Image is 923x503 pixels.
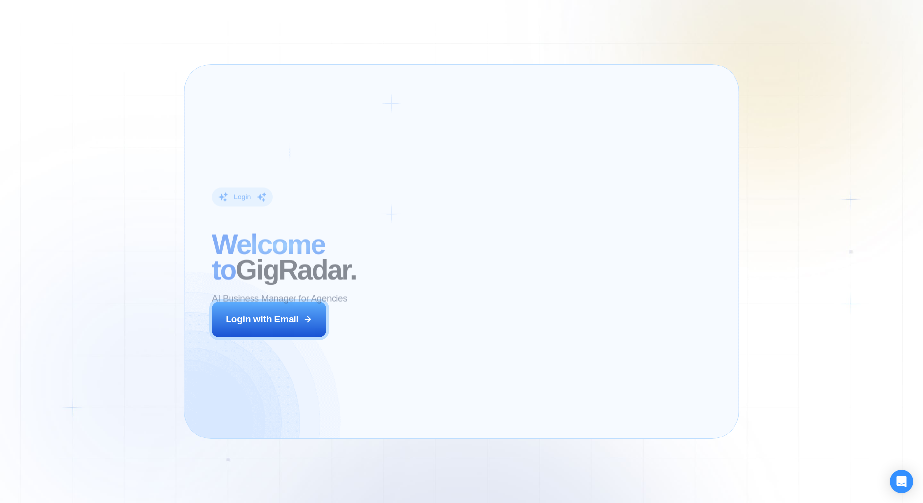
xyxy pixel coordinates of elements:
h2: ‍ GigRadar. [212,232,422,283]
div: Open Intercom Messenger [890,470,913,493]
span: Welcome to [212,229,325,285]
div: [PERSON_NAME] [497,315,584,326]
div: Login [234,193,251,202]
p: Previously, we had a 5% to 7% reply rate on Upwork, but now our sales increased by 17%-20%. This ... [459,351,702,402]
div: Login with Email [226,313,298,326]
div: Digital Agency [519,330,570,340]
div: CEO [497,330,514,340]
p: AI Business Manager for Agencies [212,292,347,305]
button: Login with Email [212,302,326,337]
h2: The next generation of lead generation. [445,239,716,290]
